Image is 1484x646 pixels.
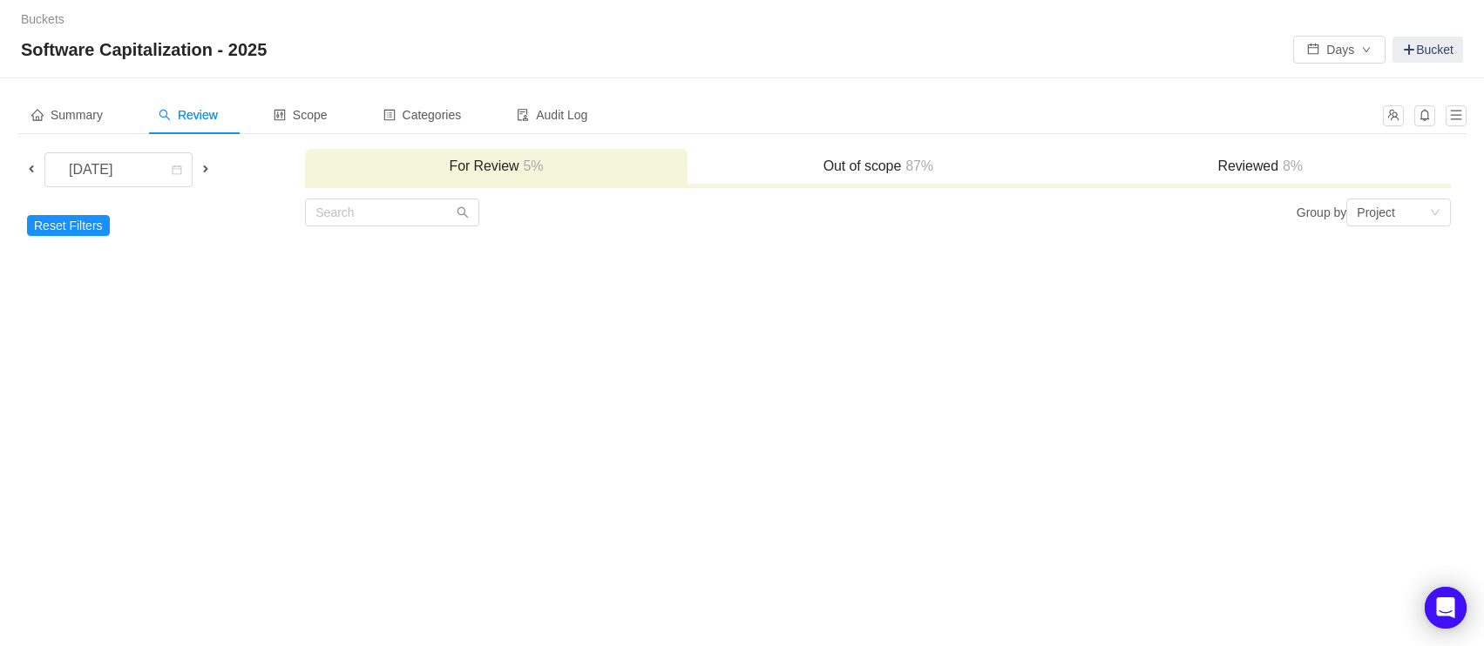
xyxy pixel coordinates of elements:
[1357,199,1395,225] div: Project
[878,199,1452,226] div: Group by
[517,108,587,122] span: Audit Log
[1430,207,1440,219] i: icon: down
[1383,105,1404,126] button: icon: team
[21,12,64,26] a: Buckets
[383,109,396,121] i: icon: profile
[274,108,328,122] span: Scope
[1414,105,1435,126] button: icon: bell
[274,109,286,121] i: icon: control
[383,108,462,122] span: Categories
[457,206,469,219] i: icon: search
[1278,158,1303,173] span: 8%
[55,153,130,186] div: [DATE]
[696,158,1060,175] h3: Out of scope
[27,215,110,236] button: Reset Filters
[901,158,933,173] span: 87%
[31,109,44,121] i: icon: home
[517,109,529,121] i: icon: audit
[172,165,182,177] i: icon: calendar
[1293,36,1386,64] button: icon: calendarDaysicon: down
[1078,158,1442,175] h3: Reviewed
[31,108,103,122] span: Summary
[159,109,171,121] i: icon: search
[1393,37,1463,63] a: Bucket
[305,199,479,226] input: Search
[21,36,277,64] span: Software Capitalization - 2025
[314,158,678,175] h3: For Review
[518,158,543,173] span: 5%
[1446,105,1467,126] button: icon: menu
[1425,587,1467,629] div: Open Intercom Messenger
[159,108,218,122] span: Review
